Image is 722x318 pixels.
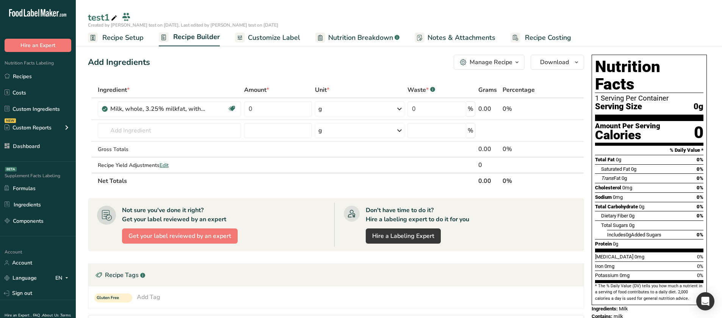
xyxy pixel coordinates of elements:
[595,146,703,155] section: % Daily Value *
[595,185,621,190] span: Cholesterol
[122,206,226,224] div: Not sure you've done it right? Get your label reviewed by an expert
[595,194,612,200] span: Sodium
[697,263,703,269] span: 0%
[697,175,703,181] span: 0%
[601,166,630,172] span: Saturated Fat
[315,85,329,94] span: Unit
[626,232,631,238] span: 0g
[697,204,703,209] span: 0%
[631,166,636,172] span: 0g
[595,102,642,112] span: Serving Size
[629,213,634,219] span: 0g
[601,222,628,228] span: Total Sugars
[98,123,241,138] input: Add Ingredient
[622,185,632,190] span: 0mg
[616,157,621,162] span: 0g
[696,292,714,310] div: Open Intercom Messenger
[318,104,322,113] div: g
[102,33,144,43] span: Recipe Setup
[601,175,620,181] span: Fat
[601,213,628,219] span: Dietary Fiber
[613,241,618,247] span: 0g
[96,173,477,189] th: Net Totals
[595,241,612,247] span: Protein
[33,313,42,318] a: FAQ .
[366,206,469,224] div: Don't have time to do it? Hire a labeling expert to do it for you
[595,94,703,102] div: 1 Serving Per Container
[697,185,703,190] span: 0%
[478,104,500,113] div: 0.00
[477,173,501,189] th: 0.00
[244,85,269,94] span: Amount
[595,263,603,269] span: Iron
[428,33,495,43] span: Notes & Attachments
[42,313,60,318] a: About Us .
[601,175,614,181] i: Trans
[629,222,634,228] span: 0g
[122,228,238,244] button: Get your label reviewed by an expert
[697,166,703,172] span: 0%
[159,28,220,47] a: Recipe Builder
[595,123,660,130] div: Amount Per Serving
[470,58,512,67] div: Manage Recipe
[501,173,550,189] th: 0%
[454,55,525,70] button: Manage Recipe
[407,85,435,94] div: Waste
[55,274,71,283] div: EN
[595,204,638,209] span: Total Carbohydrate
[5,39,71,52] button: Hire an Expert
[98,85,130,94] span: Ingredient
[160,162,169,169] span: Edit
[415,29,495,46] a: Notes & Attachments
[622,175,627,181] span: 0g
[595,283,703,302] section: * The % Daily Value (DV) tells you how much a nutrient in a serving of food contributes to a dail...
[98,145,241,153] div: Gross Totals
[503,85,535,94] span: Percentage
[5,124,52,132] div: Custom Reports
[620,272,630,278] span: 0mg
[613,194,623,200] span: 0mg
[697,254,703,260] span: 0%
[88,11,119,24] div: test1
[595,58,703,93] h1: Nutrition Facts
[248,33,300,43] span: Customize Label
[5,271,37,285] a: Language
[318,126,322,135] div: g
[328,33,393,43] span: Nutrition Breakdown
[235,29,300,46] a: Customize Label
[88,264,584,287] div: Recipe Tags
[592,306,618,312] span: Ingredients:
[697,194,703,200] span: 0%
[315,29,399,46] a: Nutrition Breakdown
[697,157,703,162] span: 0%
[88,22,278,28] span: Created by [PERSON_NAME] test on [DATE], Last edited by [PERSON_NAME] test on [DATE]
[694,123,703,143] div: 0
[595,130,660,141] div: Calories
[619,306,628,312] span: Milk
[595,254,633,260] span: [MEDICAL_DATA]
[634,254,644,260] span: 0mg
[639,204,644,209] span: 0g
[697,213,703,219] span: 0%
[110,104,205,113] div: Milk, whole, 3.25% milkfat, without added vitamin A and [MEDICAL_DATA]
[366,228,441,244] a: Hire a Labeling Expert
[97,295,123,301] span: Gluten Free
[595,157,615,162] span: Total Fat
[503,145,548,154] div: 0%
[525,33,571,43] span: Recipe Costing
[607,232,661,238] span: Includes Added Sugars
[98,161,241,169] div: Recipe Yield Adjustments
[605,263,614,269] span: 0mg
[5,167,17,172] div: BETA
[88,29,144,46] a: Recipe Setup
[503,104,548,113] div: 0%
[5,313,31,318] a: Hire an Expert .
[595,272,619,278] span: Potassium
[5,118,16,123] div: NEW
[137,293,160,302] div: Add Tag
[88,56,150,69] div: Add Ingredients
[478,161,500,170] div: 0
[540,58,569,67] span: Download
[511,29,571,46] a: Recipe Costing
[697,272,703,278] span: 0%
